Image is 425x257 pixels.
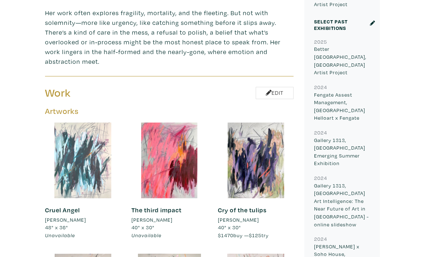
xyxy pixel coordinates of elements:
[45,8,294,66] p: Her work often explores fragility, mortality, and the fleeting. But not with solemnity—more like ...
[45,216,86,224] li: [PERSON_NAME]
[45,216,121,224] a: [PERSON_NAME]
[314,84,327,90] small: 2024
[131,206,182,214] a: The third impact
[314,45,370,76] p: Better [GEOGRAPHIC_DATA], [GEOGRAPHIC_DATA] Artist Project
[218,206,267,214] a: Cry of the tulips
[314,235,327,242] small: 2024
[131,224,155,231] span: 40" x 30"
[218,224,241,231] span: 40" x 30"
[45,224,68,231] span: 48" x 36"
[131,216,173,224] li: [PERSON_NAME]
[218,216,294,224] a: [PERSON_NAME]
[45,86,164,100] h3: Work
[45,232,75,239] span: Unavailable
[45,206,80,214] a: Cruel Angel
[314,38,327,45] small: 2025
[131,232,161,239] span: Unavailable
[131,216,207,224] a: [PERSON_NAME]
[314,129,327,136] small: 2024
[314,91,370,122] p: Fengate Assest Management, [GEOGRAPHIC_DATA] Helloart x Fengate
[218,232,233,239] span: $1470
[314,174,327,181] small: 2024
[45,106,294,116] h5: Artworks
[256,87,294,99] a: Edit
[218,232,269,239] span: buy — try
[218,216,259,224] li: [PERSON_NAME]
[314,18,348,31] small: Select Past Exhibitions
[249,232,261,239] span: $125
[314,182,370,229] p: Gallery 1313, [GEOGRAPHIC_DATA] Art Intelligence: The Near Future of Art in [GEOGRAPHIC_DATA] - o...
[314,136,370,167] p: Gallery 1313, [GEOGRAPHIC_DATA] Emerging Summer Exhibition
